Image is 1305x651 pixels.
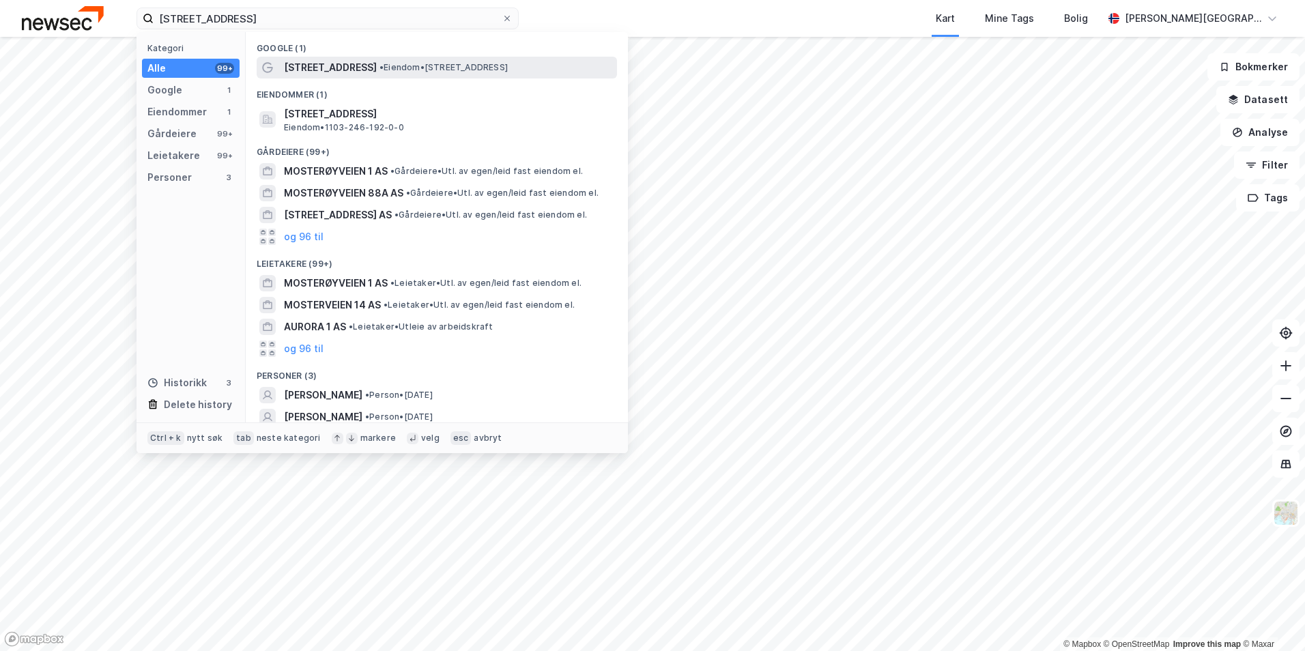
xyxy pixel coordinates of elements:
span: • [390,166,395,176]
div: Personer [147,169,192,186]
div: markere [360,433,396,444]
div: Kategori [147,43,240,53]
span: Gårdeiere • Utl. av egen/leid fast eiendom el. [406,188,599,199]
span: • [406,188,410,198]
div: Personer (3) [246,360,628,384]
span: Person • [DATE] [365,390,433,401]
span: MOSTERØYVEIEN 1 AS [284,163,388,179]
span: • [379,62,384,72]
div: nytt søk [187,433,223,444]
div: Gårdeiere (99+) [246,136,628,160]
div: Delete history [164,396,232,413]
div: [PERSON_NAME][GEOGRAPHIC_DATA] [1125,10,1261,27]
span: Gårdeiere • Utl. av egen/leid fast eiendom el. [390,166,583,177]
iframe: Chat Widget [1237,585,1305,651]
div: Eiendommer (1) [246,78,628,103]
div: Gårdeiere [147,126,197,142]
div: Eiendommer [147,104,207,120]
img: Z [1273,500,1299,526]
span: MOSTERØYVEIEN 88A AS [284,185,403,201]
div: Alle [147,60,166,76]
span: [STREET_ADDRESS] AS [284,207,392,223]
span: • [365,390,369,400]
div: Ctrl + k [147,431,184,445]
span: MOSTERØYVEIEN 1 AS [284,275,388,291]
input: Søk på adresse, matrikkel, gårdeiere, leietakere eller personer [154,8,502,29]
span: [STREET_ADDRESS] [284,59,377,76]
div: esc [450,431,472,445]
span: • [390,278,395,288]
span: AURORA 1 AS [284,319,346,335]
span: Eiendom • [STREET_ADDRESS] [379,62,508,73]
div: 99+ [215,128,234,139]
span: • [384,300,388,310]
div: velg [421,433,440,444]
a: OpenStreetMap [1104,639,1170,649]
span: • [365,411,369,422]
img: newsec-logo.f6e21ccffca1b3a03d2d.png [22,6,104,30]
span: Leietaker • Utl. av egen/leid fast eiendom el. [390,278,582,289]
button: og 96 til [284,229,324,245]
span: Leietaker • Utleie av arbeidskraft [349,321,493,332]
div: avbryt [474,433,502,444]
div: Kontrollprogram for chat [1237,585,1305,651]
div: 99+ [215,150,234,161]
div: Leietakere [147,147,200,164]
button: og 96 til [284,341,324,357]
div: neste kategori [257,433,321,444]
span: • [395,209,399,220]
span: Person • [DATE] [365,411,433,422]
div: Google (1) [246,32,628,57]
span: Gårdeiere • Utl. av egen/leid fast eiendom el. [395,209,587,220]
div: Kart [936,10,955,27]
a: Improve this map [1173,639,1241,649]
div: Bolig [1064,10,1088,27]
span: Leietaker • Utl. av egen/leid fast eiendom el. [384,300,575,310]
div: 99+ [215,63,234,74]
span: • [349,321,353,332]
div: Historikk [147,375,207,391]
button: Bokmerker [1207,53,1300,81]
span: MOSTERVEIEN 14 AS [284,297,381,313]
button: Datasett [1216,86,1300,113]
div: Leietakere (99+) [246,248,628,272]
span: [PERSON_NAME] [284,409,362,425]
div: Mine Tags [985,10,1034,27]
div: 3 [223,172,234,183]
div: tab [233,431,254,445]
div: 1 [223,85,234,96]
a: Mapbox [1063,639,1101,649]
button: Tags [1236,184,1300,212]
span: [STREET_ADDRESS] [284,106,612,122]
div: 3 [223,377,234,388]
button: Analyse [1220,119,1300,146]
button: Filter [1234,151,1300,179]
div: Google [147,82,182,98]
div: 1 [223,106,234,117]
span: Eiendom • 1103-246-192-0-0 [284,122,404,133]
a: Mapbox homepage [4,631,64,647]
span: [PERSON_NAME] [284,387,362,403]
